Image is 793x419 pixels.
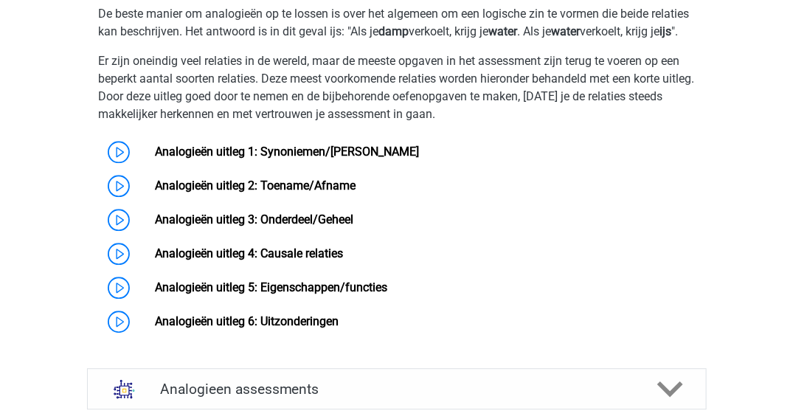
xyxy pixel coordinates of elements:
[155,179,356,193] a: Analogieën uitleg 2: Toename/Afname
[99,5,695,41] p: De beste manier om analogieën op te lossen is over het algemeen om een logische zin te vormen die...
[155,246,343,260] a: Analogieën uitleg 4: Causale relaties
[99,52,695,123] p: Er zijn oneindig veel relaties in de wereld, maar de meeste opgaven in het assessment zijn terug ...
[552,24,581,38] b: water
[155,212,353,226] a: Analogieën uitleg 3: Onderdeel/Geheel
[105,370,143,408] img: analogieen assessments
[155,280,387,294] a: Analogieën uitleg 5: Eigenschappen/functies
[160,381,634,398] h4: Analogieen assessments
[489,24,518,38] b: water
[155,145,419,159] a: Analogieën uitleg 1: Synoniemen/[PERSON_NAME]
[660,24,672,38] b: ijs
[379,24,409,38] b: damp
[155,314,339,328] a: Analogieën uitleg 6: Uitzonderingen
[81,368,713,409] a: assessments Analogieen assessments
